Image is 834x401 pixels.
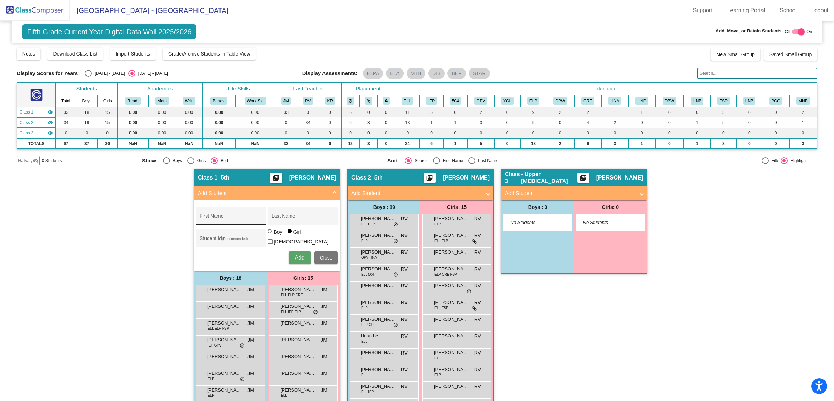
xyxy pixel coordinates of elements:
span: [PERSON_NAME] [289,174,336,181]
td: 13 [395,117,420,128]
td: 6 [574,138,601,149]
span: [PERSON_NAME] [443,174,490,181]
div: Scores [412,158,427,164]
td: 0 [710,128,736,138]
span: Display Assessments: [302,70,358,76]
button: Import Students [110,48,156,60]
button: Grade/Archive Students in Table View [163,48,256,60]
span: Hallway [18,158,33,164]
td: NaN [148,138,176,149]
th: Extended Learning Program [521,95,546,107]
span: - Upper [MEDICAL_DATA] [521,171,577,185]
td: 0 [378,107,395,117]
span: - 5th [217,174,229,181]
span: Class 1 [198,174,217,181]
span: Off [785,29,790,35]
span: Grade/Archive Students in Table View [168,51,250,57]
button: Work Sk. [245,97,266,105]
th: Placement [341,83,395,95]
td: 8 [710,138,736,149]
button: Add [289,251,311,264]
mat-expansion-panel-header: Add Student [348,186,493,200]
button: ELL [402,97,413,105]
button: LNB [743,97,755,105]
td: 0 [546,128,574,138]
button: PCC [769,97,782,105]
span: RV [474,265,481,273]
td: 0 [762,107,789,117]
span: ELP [434,221,441,227]
td: 0.00 [148,128,176,138]
button: MNB [796,97,810,105]
td: 2 [546,138,574,149]
mat-panel-title: Add Student [351,189,481,197]
td: 1 [420,117,444,128]
th: Individualized Education Plan [420,95,444,107]
span: Add, Move, or Retain Students [716,28,782,35]
span: [PERSON_NAME] [434,265,469,272]
th: Life Skills [202,83,275,95]
td: 3 [789,138,817,149]
span: [PERSON_NAME] [PERSON_NAME] [434,215,469,222]
span: do_not_disturb_alt [393,239,398,244]
td: NaN [118,138,148,149]
th: Good Parent Volunteer [467,95,494,107]
td: 24 [395,138,420,149]
span: ELP [361,238,368,243]
input: Last Name [271,216,334,221]
mat-radio-group: Select an option [142,157,382,164]
td: Jonathan Moses - 5th [17,107,55,117]
mat-chip: STAR [469,68,490,79]
td: 0 [297,107,319,117]
div: [DATE] - [DATE] [135,70,168,76]
button: YGL [501,97,514,105]
td: 0 [319,107,341,117]
mat-panel-title: Add Student [505,189,635,197]
td: 3 [360,138,378,149]
td: NaN [176,138,202,149]
td: 5 [467,138,494,149]
td: 0.00 [176,117,202,128]
td: 37 [76,138,97,149]
button: Print Students Details [577,173,589,183]
th: Keep away students [341,95,360,107]
td: 0 [736,138,762,149]
td: 15 [97,107,118,117]
span: [PERSON_NAME] [361,282,396,289]
span: [PERSON_NAME] [361,232,396,239]
td: 18 [521,138,546,149]
td: 5 [420,107,444,117]
mat-icon: picture_as_pdf [579,174,587,184]
td: 33 [275,107,297,117]
td: 1 [444,117,468,128]
div: Boys : 18 [194,271,267,285]
td: 0 [378,138,395,149]
button: IEP [426,97,437,105]
td: 0.00 [148,117,176,128]
td: 2 [601,117,628,128]
span: [GEOGRAPHIC_DATA] - [GEOGRAPHIC_DATA] [70,5,228,16]
td: 0 [789,128,817,138]
td: 0.00 [118,128,148,138]
div: Girls: 0 [574,200,647,214]
td: 1 [684,117,710,128]
a: Logout [806,5,834,16]
td: 0 [275,128,297,138]
th: Does Best With [655,95,684,107]
td: 2 [789,107,817,117]
td: 0 [76,128,97,138]
td: 0 [494,107,521,117]
span: Class 3 [505,171,521,185]
button: RV [303,97,313,105]
td: 0.00 [176,128,202,138]
td: 0 [319,128,341,138]
td: 0 [628,128,655,138]
mat-icon: picture_as_pdf [272,174,280,184]
td: 0 [378,128,395,138]
td: 0 [494,128,521,138]
td: 3 [467,117,494,128]
div: Filter [769,158,781,164]
td: 1 [789,117,817,128]
td: 3 [710,107,736,117]
td: 18 [76,107,97,117]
